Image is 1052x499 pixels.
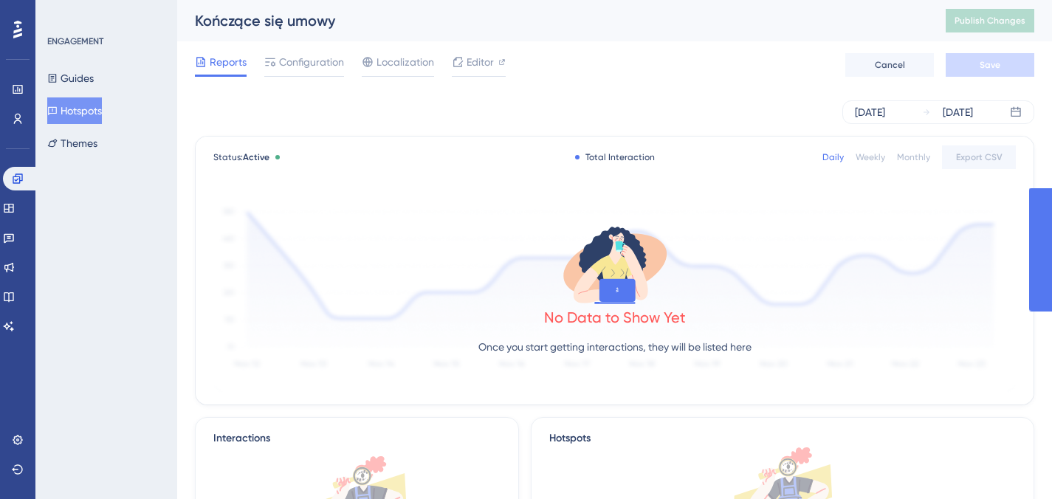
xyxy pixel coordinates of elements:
div: Hotspots [549,430,1016,447]
div: ENGAGEMENT [47,35,103,47]
span: Active [243,152,269,162]
span: Reports [210,53,247,71]
div: Monthly [897,151,930,163]
span: Export CSV [956,151,1003,163]
button: Export CSV [942,145,1016,169]
button: Hotspots [47,97,102,124]
button: Cancel [845,53,934,77]
div: [DATE] [855,103,885,121]
div: Interactions [213,430,270,447]
span: Cancel [875,59,905,71]
span: Configuration [279,53,344,71]
p: Once you start getting interactions, they will be listed here [478,338,752,356]
div: Weekly [856,151,885,163]
button: Save [946,53,1034,77]
iframe: UserGuiding AI Assistant Launcher [990,441,1034,485]
button: Guides [47,65,94,92]
span: Editor [467,53,494,71]
div: No Data to Show Yet [544,307,686,328]
span: Localization [377,53,434,71]
span: Save [980,59,1000,71]
button: Themes [47,130,97,156]
div: Daily [822,151,844,163]
div: [DATE] [943,103,973,121]
button: Publish Changes [946,9,1034,32]
div: Kończące się umowy [195,10,909,31]
div: Total Interaction [575,151,655,163]
span: Publish Changes [955,15,1025,27]
span: Status: [213,151,269,163]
